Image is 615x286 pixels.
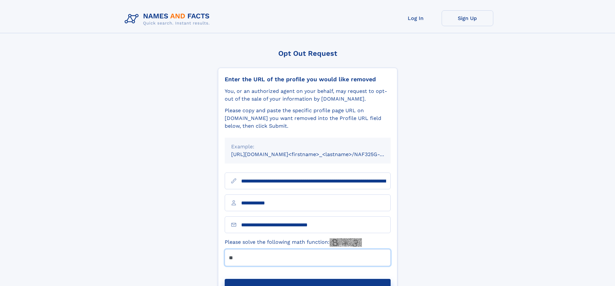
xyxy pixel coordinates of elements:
[442,10,493,26] a: Sign Up
[231,143,384,151] div: Example:
[225,87,391,103] div: You, or an authorized agent on your behalf, may request to opt-out of the sale of your informatio...
[390,10,442,26] a: Log In
[225,107,391,130] div: Please copy and paste the specific profile page URL on [DOMAIN_NAME] you want removed into the Pr...
[122,10,215,28] img: Logo Names and Facts
[225,76,391,83] div: Enter the URL of the profile you would like removed
[231,151,403,157] small: [URL][DOMAIN_NAME]<firstname>_<lastname>/NAF325G-xxxxxxxx
[218,49,397,57] div: Opt Out Request
[225,238,362,247] label: Please solve the following math function:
